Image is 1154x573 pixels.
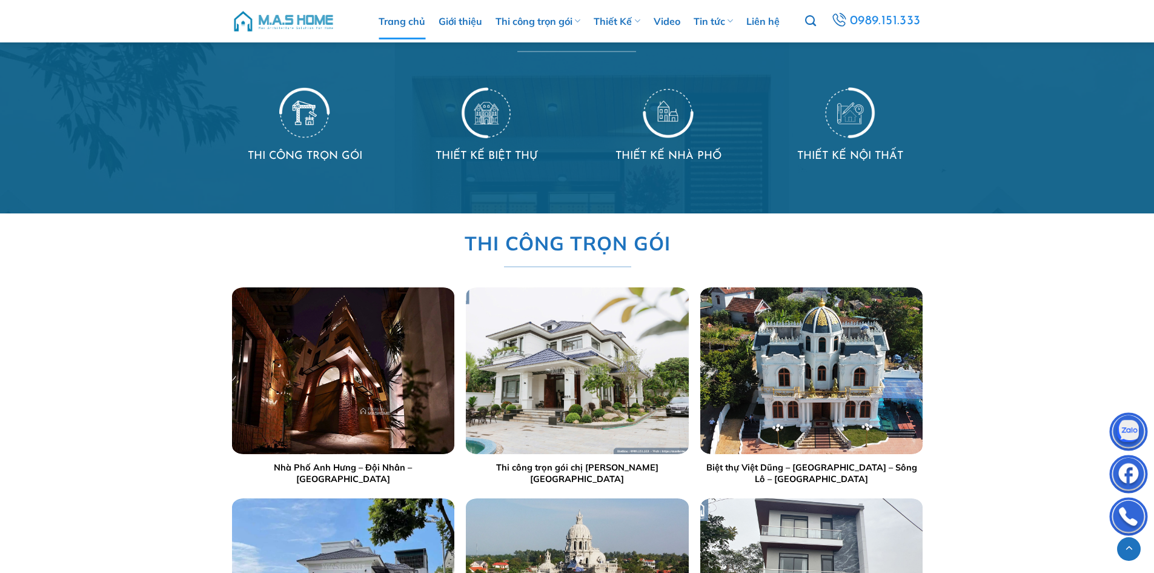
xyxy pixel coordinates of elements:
a: Thiet ke chua co ten 38THI CÔNG TRỌN GÓI [232,85,377,166]
a: Biệt thự Việt Dũng – [GEOGRAPHIC_DATA] – Sông Lô – [GEOGRAPHIC_DATA] [700,462,923,484]
h4: THI CÔNG TRỌN GÓI [232,148,377,166]
h4: THIẾT KẾ NHÀ PHỐ [595,148,741,166]
a: Thiết Kế [594,3,640,39]
img: Trang chủ 17 [700,287,923,454]
img: Phone [1110,500,1147,537]
img: Trang chủ 14 [824,85,875,138]
a: Video [654,3,680,39]
h4: THIẾT KẾ NỘI THẤT [777,148,923,166]
img: Trang chủ 11 [279,85,330,138]
span: 0989.151.333 [850,11,921,32]
a: Thi công trọn gói chị [PERSON_NAME][GEOGRAPHIC_DATA] [466,462,688,484]
a: Nhà Phố Anh Hưng – Đội Nhân – [GEOGRAPHIC_DATA] [231,462,454,484]
h4: THIẾT KẾ BIỆT THỰ [414,148,559,166]
img: Facebook [1110,458,1147,494]
img: Trang chủ 13 [643,85,694,138]
a: Thiet ke chua co ten 42THIẾT KẾ NỘI THẤT [777,85,923,166]
a: Thiet ke chua co ten 41THIẾT KẾ NHÀ PHỐ [595,85,741,166]
img: Trang chủ 12 [461,85,512,138]
a: Trang chủ [379,3,425,39]
a: Lên đầu trang [1117,537,1141,561]
img: M.A.S HOME – Tổng Thầu Thiết Kế Và Xây Nhà Trọn Gói [232,3,335,39]
span: THI CÔNG TRỌN GÓI [464,228,670,259]
a: 0989.151.333 [829,10,923,32]
a: Tin tức [694,3,733,39]
a: Thiet ke chua co ten 39THIẾT KẾ BIỆT THỰ [414,85,559,166]
a: Liên hệ [746,3,780,39]
img: Zalo [1110,415,1147,452]
img: Trang chủ 16 [466,287,688,454]
a: Giới thiệu [439,3,482,39]
a: Thi công trọn gói [496,3,580,39]
img: Trang chủ 15 [231,287,454,454]
a: Tìm kiếm [805,8,816,34]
